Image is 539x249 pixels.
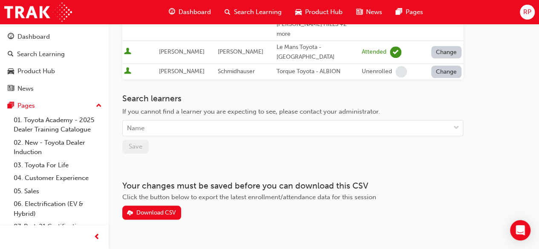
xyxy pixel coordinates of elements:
div: News [17,84,34,94]
a: 04. Customer Experience [10,172,105,185]
span: News [366,7,382,17]
div: Torque Toyota - ALBION [277,67,358,77]
span: [PERSON_NAME] [159,48,205,55]
a: car-iconProduct Hub [288,3,349,21]
a: 01. Toyota Academy - 2025 Dealer Training Catalogue [10,114,105,136]
span: search-icon [8,51,14,58]
button: Pages [3,98,105,114]
div: Download CSV [136,209,176,216]
button: Change [431,66,462,78]
button: Change [431,46,462,58]
span: If you cannot find a learner you are expecting to see, please contact your administrator. [122,108,380,115]
h3: Your changes must be saved before you can download this CSV [122,181,463,191]
a: 03. Toyota For Life [10,159,105,172]
span: learningRecordVerb_NONE-icon [395,66,407,77]
div: Product Hub [17,66,55,76]
span: car-icon [295,7,302,17]
a: 05. Sales [10,185,105,198]
h3: Search learners [122,94,463,103]
div: Le Mans Toyota - [GEOGRAPHIC_DATA] [277,43,358,62]
span: [PERSON_NAME] [159,68,205,75]
span: download-icon [127,210,133,217]
span: pages-icon [396,7,402,17]
a: news-iconNews [349,3,389,21]
span: User is active [124,48,131,56]
span: User is active [124,67,131,76]
a: 06. Electrification (EV & Hybrid) [10,197,105,220]
div: Search Learning [17,49,65,59]
span: guage-icon [8,33,14,41]
span: guage-icon [169,7,175,17]
a: guage-iconDashboard [162,3,218,21]
span: Product Hub [305,7,343,17]
a: pages-iconPages [389,3,430,21]
a: Product Hub [3,63,105,79]
span: news-icon [8,85,14,93]
span: car-icon [8,68,14,75]
div: Open Intercom Messenger [510,220,530,240]
span: Dashboard [179,7,211,17]
button: DashboardSearch LearningProduct HubNews [3,27,105,98]
div: Dashboard [17,32,50,42]
span: [PERSON_NAME] [218,48,263,55]
span: down-icon [453,123,459,134]
a: News [3,81,105,97]
span: search-icon [225,7,231,17]
span: Click the button below to export the latest enrollment/attendance data for this session [122,193,376,201]
a: search-iconSearch Learning [218,3,288,21]
span: pages-icon [8,102,14,110]
span: news-icon [356,7,363,17]
a: 02. New - Toyota Dealer Induction [10,136,105,159]
a: 07. Parts21 Certification [10,220,105,233]
div: Unenrolled [362,68,392,76]
span: Save [129,143,142,150]
div: Pages [17,101,35,111]
div: Attended [362,48,386,56]
span: Schmidhauser [218,68,255,75]
button: Download CSV [122,206,181,220]
span: up-icon [96,100,102,112]
a: Search Learning [3,46,105,62]
button: Save [122,140,149,154]
div: Name [127,123,144,133]
span: Search Learning [234,7,282,17]
img: Trak [4,3,72,22]
span: learningRecordVerb_ATTEND-icon [390,46,401,58]
a: Dashboard [3,29,105,45]
span: Pages [406,7,423,17]
span: prev-icon [94,232,100,243]
button: RP [520,5,535,20]
span: RP [523,7,531,17]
